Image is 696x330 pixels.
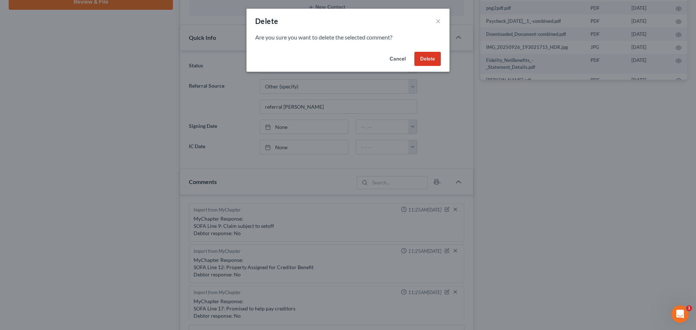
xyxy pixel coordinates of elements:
[671,305,689,323] iframe: Intercom live chat
[255,16,278,26] div: Delete
[436,17,441,25] button: ×
[686,305,692,311] span: 1
[384,52,411,66] button: Cancel
[255,33,441,42] p: Are you sure you want to delete the selected comment?
[414,52,441,66] button: Delete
